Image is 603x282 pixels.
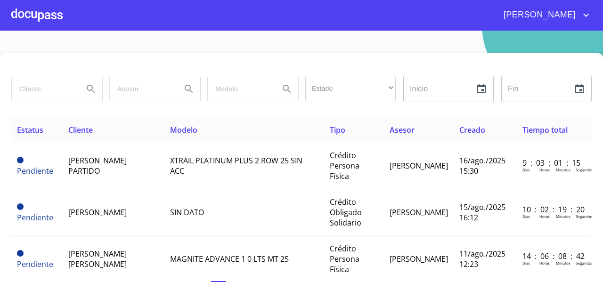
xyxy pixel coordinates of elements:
[390,161,448,171] span: [PERSON_NAME]
[330,243,359,274] span: Crédito Persona Física
[17,166,53,176] span: Pendiente
[170,155,302,176] span: XTRAIL PLATINUM PLUS 2 ROW 25 SIN ACC
[497,8,580,23] span: [PERSON_NAME]
[17,157,24,163] span: Pendiente
[390,125,415,135] span: Asesor
[539,167,550,172] p: Horas
[576,260,593,266] p: Segundos
[556,214,570,219] p: Minutos
[68,155,127,176] span: [PERSON_NAME] PARTIDO
[80,78,102,100] button: Search
[556,167,570,172] p: Minutos
[390,207,448,218] span: [PERSON_NAME]
[539,214,550,219] p: Horas
[68,207,127,218] span: [PERSON_NAME]
[330,197,362,228] span: Crédito Obligado Solidario
[17,250,24,257] span: Pendiente
[522,260,530,266] p: Dias
[459,249,505,269] span: 11/ago./2025 12:23
[497,8,592,23] button: account of current user
[556,260,570,266] p: Minutos
[12,76,76,102] input: search
[459,202,505,223] span: 15/ago./2025 16:12
[522,125,568,135] span: Tiempo total
[170,125,197,135] span: Modelo
[68,125,93,135] span: Cliente
[170,254,289,264] span: MAGNITE ADVANCE 1 0 LTS MT 25
[208,76,272,102] input: search
[330,150,359,181] span: Crédito Persona Física
[170,207,204,218] span: SIN DATO
[17,125,43,135] span: Estatus
[178,78,200,100] button: Search
[522,158,586,168] p: 9 : 03 : 01 : 15
[305,76,396,101] div: ​
[68,249,127,269] span: [PERSON_NAME] [PERSON_NAME]
[276,78,298,100] button: Search
[17,259,53,269] span: Pendiente
[330,125,345,135] span: Tipo
[110,76,174,102] input: search
[576,214,593,219] p: Segundos
[459,125,485,135] span: Creado
[17,212,53,223] span: Pendiente
[522,251,586,261] p: 14 : 06 : 08 : 42
[17,203,24,210] span: Pendiente
[522,204,586,215] p: 10 : 02 : 19 : 20
[539,260,550,266] p: Horas
[522,167,530,172] p: Dias
[459,155,505,176] span: 16/ago./2025 15:30
[390,254,448,264] span: [PERSON_NAME]
[576,167,593,172] p: Segundos
[522,214,530,219] p: Dias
